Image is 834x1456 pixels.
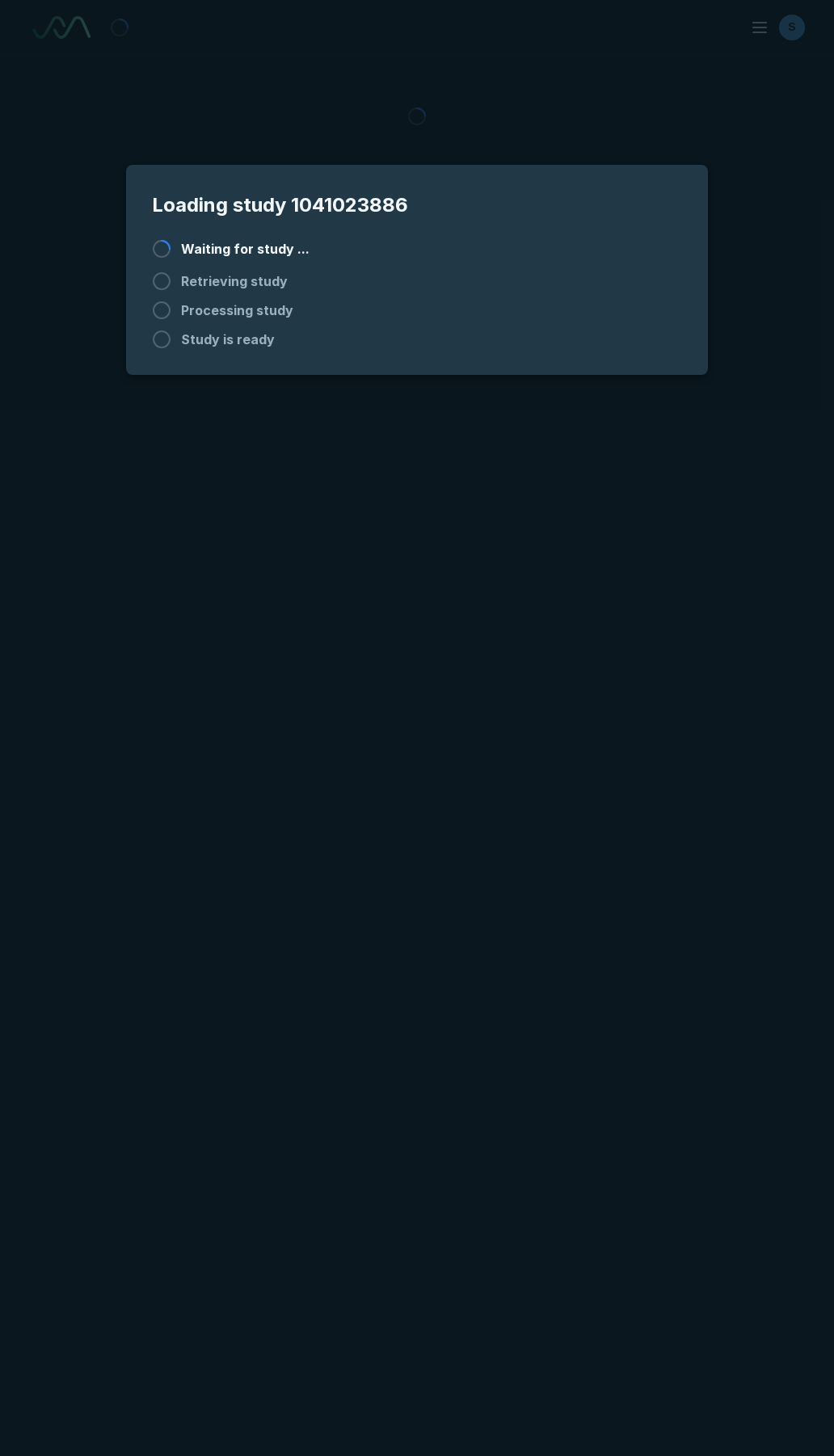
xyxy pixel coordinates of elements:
span: Waiting for study ... [181,239,310,259]
span: Study is ready [181,330,275,349]
span: Retrieving study [181,271,288,291]
span: Loading study 1041023886 [152,191,682,220]
span: Processing study [181,301,293,320]
div: modal [126,165,708,375]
